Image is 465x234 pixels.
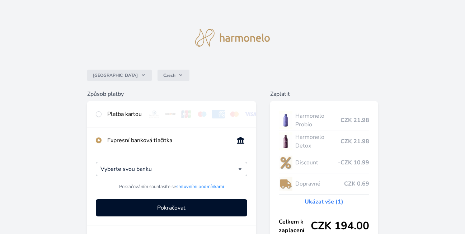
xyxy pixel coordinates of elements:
span: CZK 21.98 [340,137,369,146]
button: Pokračovat [96,199,247,216]
span: CZK 21.98 [340,116,369,125]
img: diners.svg [147,110,161,118]
button: [GEOGRAPHIC_DATA] [87,70,152,81]
img: CLEAN_PROBIO_se_stinem_x-lo.jpg [279,111,292,129]
img: discount-lo.png [279,154,292,172]
span: Czech [163,72,175,78]
span: CZK 0.69 [344,179,369,188]
span: Harmonelo Detox [295,133,340,150]
img: mc.svg [228,110,241,118]
button: Czech [158,70,189,81]
input: Hledat... [100,165,238,173]
span: Harmonelo Probio [295,112,340,129]
span: CZK 194.00 [311,220,369,233]
img: amex.svg [212,110,225,118]
span: -CZK 10.99 [338,158,369,167]
span: Pokračovat [157,203,185,212]
a: smluvními podmínkami [176,183,224,190]
div: Platba kartou [107,110,142,118]
img: visa.svg [244,110,257,118]
span: Pokračováním souhlasíte se [119,183,224,190]
img: logo.svg [195,29,270,47]
span: Discount [295,158,338,167]
div: Vyberte svou banku [96,162,247,176]
span: [GEOGRAPHIC_DATA] [93,72,138,78]
h6: Způsob platby [87,90,256,98]
span: Dopravné [295,179,344,188]
img: jcb.svg [180,110,193,118]
img: discover.svg [164,110,177,118]
img: onlineBanking_CZ.svg [234,136,247,145]
div: Expresní banková tlačítka [107,136,228,145]
h6: Zaplatit [270,90,378,98]
a: Ukázat vše (1) [305,197,343,206]
img: delivery-lo.png [279,175,292,193]
img: DETOX_se_stinem_x-lo.jpg [279,132,292,150]
img: maestro.svg [196,110,209,118]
